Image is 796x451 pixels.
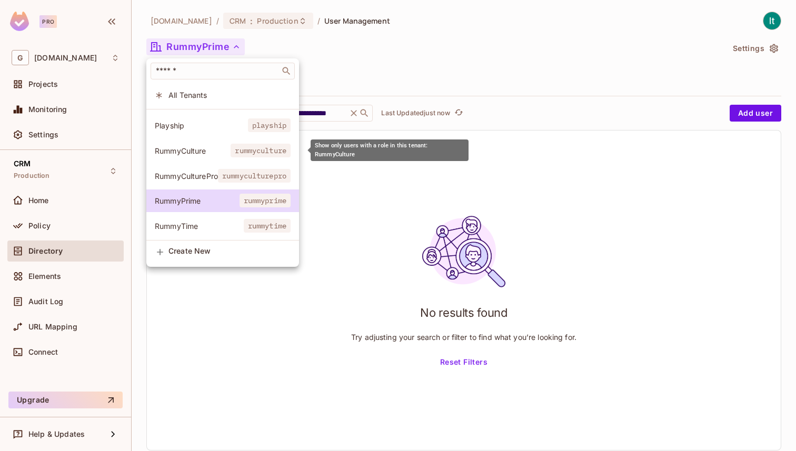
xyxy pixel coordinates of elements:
[311,139,469,161] div: Show only users with a role in this tenant: RummyCulture
[168,247,291,255] span: Create New
[155,221,244,231] span: RummyTime
[248,118,291,132] span: playship
[231,144,291,157] span: rummyculture
[155,146,231,156] span: RummyCulture
[155,121,248,131] span: Playship
[218,169,291,183] span: rummyculturepro
[146,189,299,212] div: Show only users with a role in this tenant: RummyPrime
[168,90,291,100] span: All Tenants
[146,165,299,187] div: Show only users with a role in this tenant: RummyCulturePro
[146,139,299,162] div: Show only users with a role in this tenant: RummyCulture
[240,194,291,207] span: rummyprime
[155,196,240,206] span: RummyPrime
[146,114,299,137] div: Show only users with a role in this tenant: Playship
[146,215,299,237] div: Show only users with a role in this tenant: RummyTime
[244,219,291,233] span: rummytime
[155,171,218,181] span: RummyCulturePro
